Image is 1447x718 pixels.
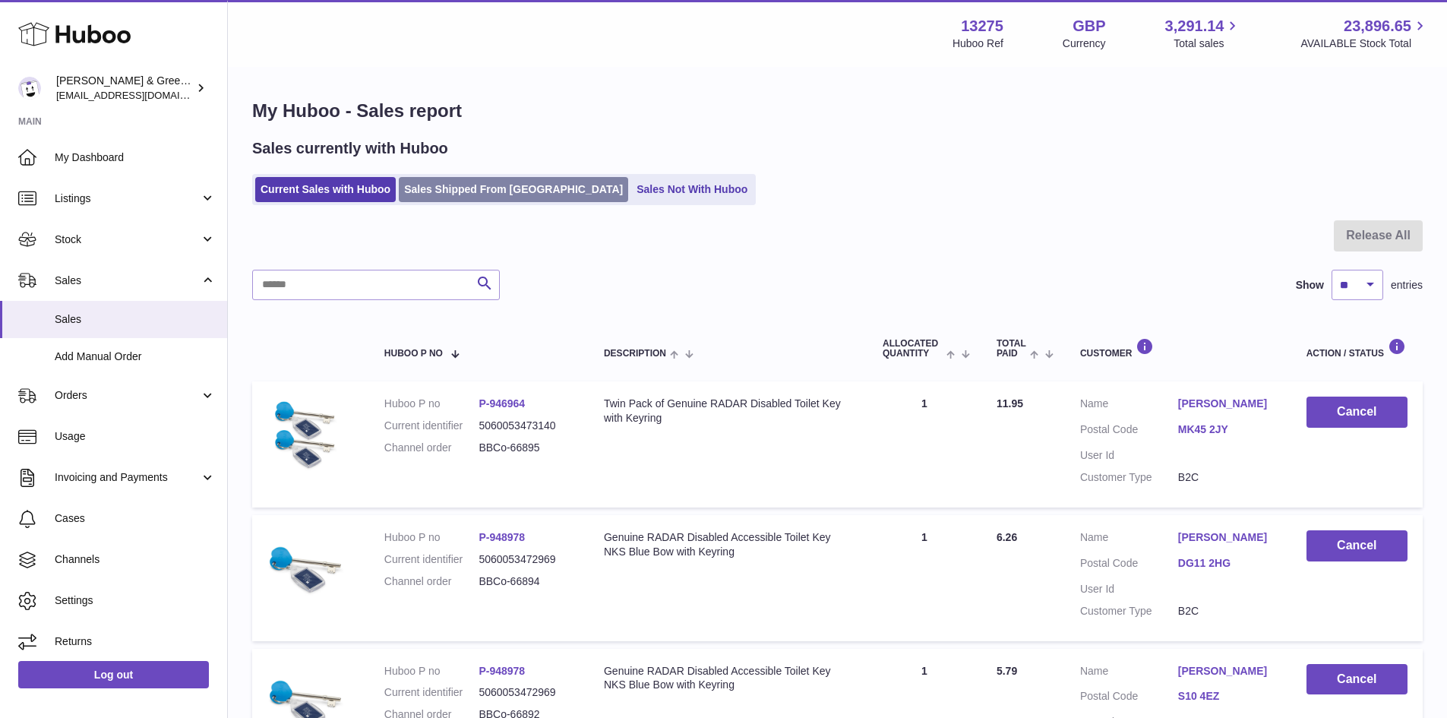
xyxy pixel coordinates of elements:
[252,138,448,159] h2: Sales currently with Huboo
[479,665,525,677] a: P-948978
[55,634,216,649] span: Returns
[384,664,479,678] dt: Huboo P no
[1080,664,1178,682] dt: Name
[18,661,209,688] a: Log out
[55,274,200,288] span: Sales
[1080,397,1178,415] dt: Name
[55,429,216,444] span: Usage
[883,339,943,359] span: ALLOCATED Quantity
[479,552,573,567] dd: 5060053472969
[55,232,200,247] span: Stock
[18,77,41,100] img: internalAdmin-13275@internal.huboo.com
[997,665,1017,677] span: 5.79
[1080,582,1178,596] dt: User Id
[267,530,343,606] img: $_57.JPG
[55,593,216,608] span: Settings
[384,552,479,567] dt: Current identifier
[961,16,1003,36] strong: 13275
[1391,278,1423,293] span: entries
[1306,664,1408,695] button: Cancel
[55,511,216,526] span: Cases
[1178,556,1276,571] a: DG11 2HG
[1296,278,1324,293] label: Show
[479,685,573,700] dd: 5060053472969
[267,397,343,473] img: $_57.JPG
[1080,530,1178,549] dt: Name
[384,685,479,700] dt: Current identifier
[55,191,200,206] span: Listings
[1174,36,1241,51] span: Total sales
[1306,338,1408,359] div: Action / Status
[384,419,479,433] dt: Current identifier
[867,381,981,508] td: 1
[479,574,573,589] dd: BBCo-66894
[384,530,479,545] dt: Huboo P no
[1073,16,1105,36] strong: GBP
[1300,36,1429,51] span: AVAILABLE Stock Total
[55,150,216,165] span: My Dashboard
[55,388,200,403] span: Orders
[1165,16,1224,36] span: 3,291.14
[1344,16,1411,36] span: 23,896.65
[997,531,1017,543] span: 6.26
[953,36,1003,51] div: Huboo Ref
[1306,397,1408,428] button: Cancel
[384,349,443,359] span: Huboo P no
[631,177,753,202] a: Sales Not With Huboo
[1178,530,1276,545] a: [PERSON_NAME]
[384,397,479,411] dt: Huboo P no
[997,397,1023,410] span: 11.95
[1178,422,1276,437] a: MK45 2JY
[997,339,1026,359] span: Total paid
[1063,36,1106,51] div: Currency
[55,312,216,327] span: Sales
[1178,397,1276,411] a: [PERSON_NAME]
[1165,16,1242,51] a: 3,291.14 Total sales
[384,574,479,589] dt: Channel order
[252,99,1423,123] h1: My Huboo - Sales report
[1080,448,1178,463] dt: User Id
[1300,16,1429,51] a: 23,896.65 AVAILABLE Stock Total
[1080,604,1178,618] dt: Customer Type
[1080,338,1276,359] div: Customer
[1080,470,1178,485] dt: Customer Type
[255,177,396,202] a: Current Sales with Huboo
[479,419,573,433] dd: 5060053473140
[479,441,573,455] dd: BBCo-66895
[867,515,981,641] td: 1
[1178,689,1276,704] a: S10 4EZ
[604,349,666,359] span: Description
[479,531,525,543] a: P-948978
[399,177,628,202] a: Sales Shipped From [GEOGRAPHIC_DATA]
[604,397,852,425] div: Twin Pack of Genuine RADAR Disabled Toilet Key with Keyring
[56,74,193,103] div: [PERSON_NAME] & Green Ltd
[604,530,852,559] div: Genuine RADAR Disabled Accessible Toilet Key NKS Blue Bow with Keyring
[1178,664,1276,678] a: [PERSON_NAME]
[1178,604,1276,618] dd: B2C
[384,441,479,455] dt: Channel order
[56,89,223,101] span: [EMAIL_ADDRESS][DOMAIN_NAME]
[479,397,525,410] a: P-946964
[55,470,200,485] span: Invoicing and Payments
[1306,530,1408,561] button: Cancel
[55,552,216,567] span: Channels
[1178,470,1276,485] dd: B2C
[1080,422,1178,441] dt: Postal Code
[55,350,216,364] span: Add Manual Order
[1080,556,1178,574] dt: Postal Code
[1080,689,1178,707] dt: Postal Code
[604,664,852,693] div: Genuine RADAR Disabled Accessible Toilet Key NKS Blue Bow with Keyring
